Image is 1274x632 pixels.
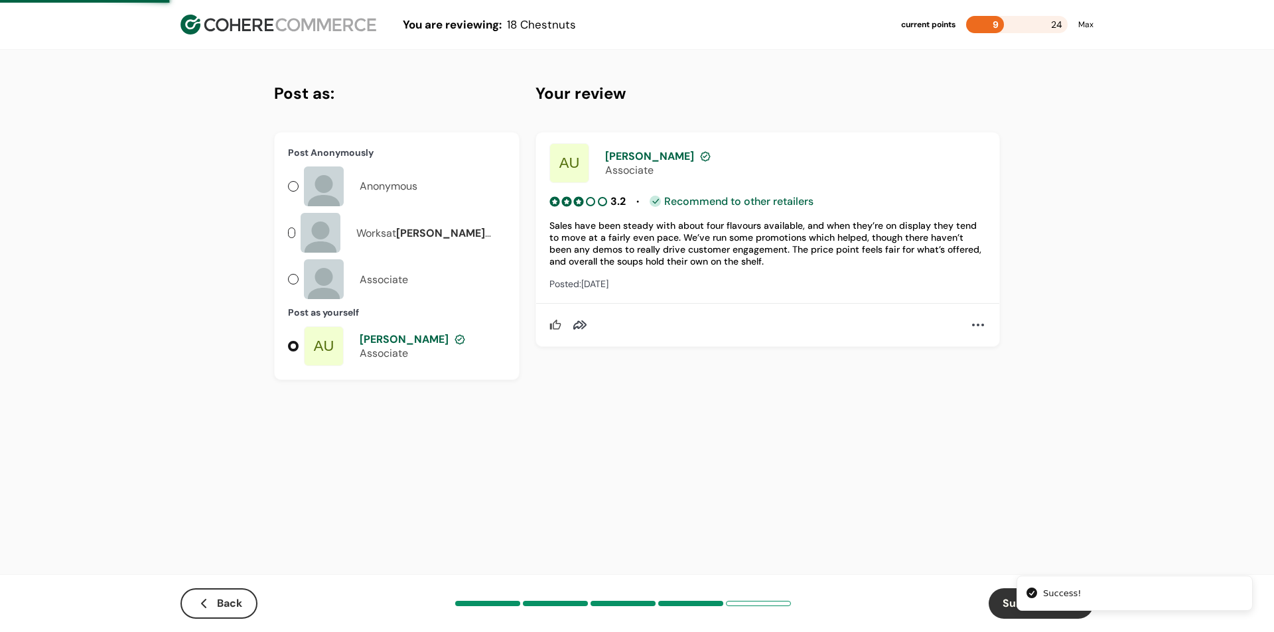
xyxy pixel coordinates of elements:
button: Submit Review [989,588,1094,619]
div: Recommend to other retailers [650,196,814,207]
div: Success! [1043,587,1082,600]
h4: Your review [535,82,1000,105]
h4: Post as: [274,82,520,105]
span: [PERSON_NAME] [360,332,449,346]
img: Cohere Logo [180,15,376,34]
div: Associate [605,163,986,177]
div: Anonymous [360,178,417,194]
span: • [636,196,639,208]
div: 3.2 [610,194,626,209]
span: 24 [1051,16,1062,33]
span: [PERSON_NAME][GEOGRAPHIC_DATA] [356,226,491,254]
div: Post Anonymously [288,146,506,160]
div: Posted: [DATE] [549,278,986,290]
span: 18 Chestnuts [507,17,576,32]
div: Sales have been steady with about four flavours available, and when they’re on display they tend ... [549,220,986,267]
div: Associate [360,273,408,286]
span: at [386,226,396,240]
div: Post as yourself [288,306,506,320]
div: Works [356,226,495,240]
div: current points [901,19,955,31]
span: 9 [993,19,999,31]
span: You are reviewing: [403,17,502,32]
button: Back [180,588,257,619]
span: [PERSON_NAME] [605,149,694,163]
div: Associate [360,346,466,360]
div: Max [1078,19,1094,31]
